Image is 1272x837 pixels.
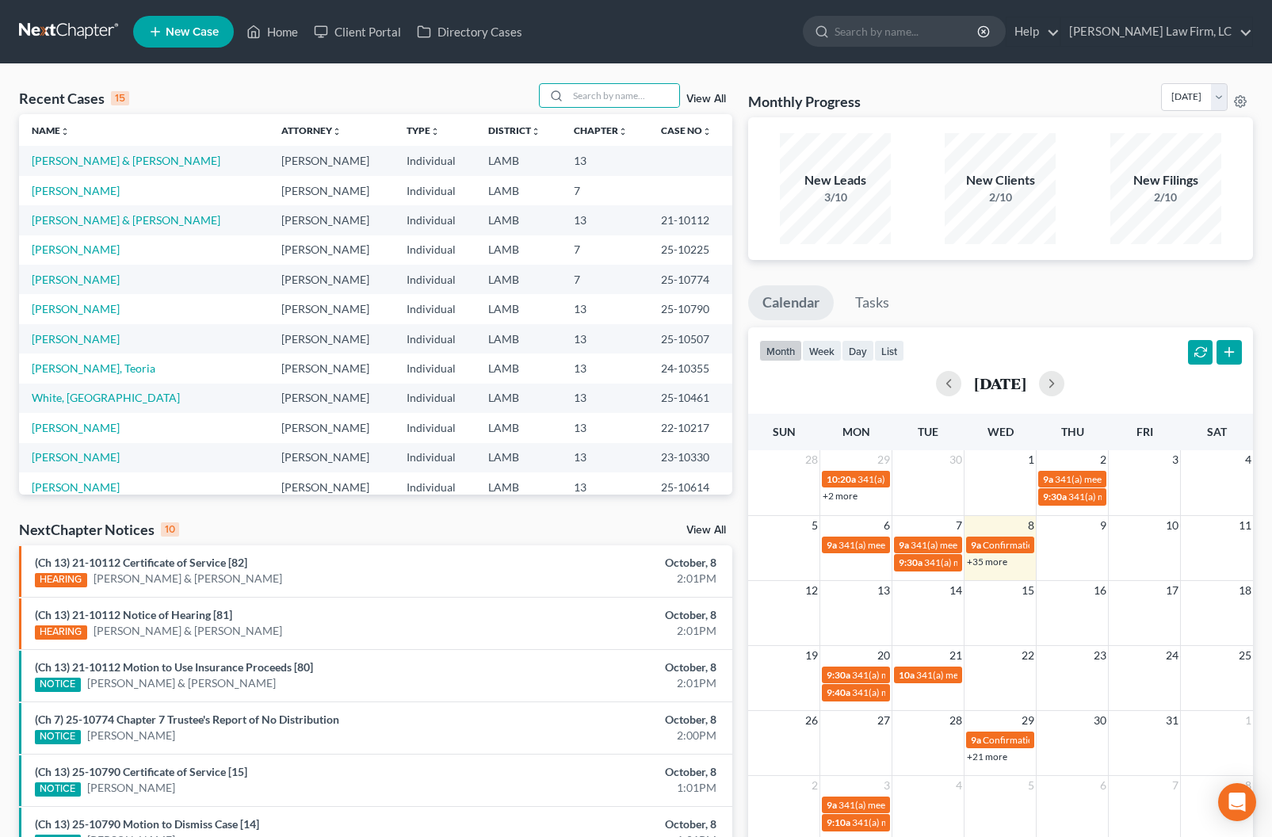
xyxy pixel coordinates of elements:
[32,391,180,404] a: White, [GEOGRAPHIC_DATA]
[804,581,819,600] span: 12
[561,472,648,502] td: 13
[394,472,476,502] td: Individual
[1164,581,1180,600] span: 17
[804,711,819,730] span: 26
[32,480,120,494] a: [PERSON_NAME]
[804,646,819,665] span: 19
[561,384,648,413] td: 13
[332,127,342,136] i: unfold_more
[987,425,1014,438] span: Wed
[748,285,834,320] a: Calendar
[394,176,476,205] td: Individual
[561,265,648,294] td: 7
[60,127,70,136] i: unfold_more
[948,581,964,600] span: 14
[661,124,712,136] a: Case Nounfold_more
[1020,646,1036,665] span: 22
[32,154,220,167] a: [PERSON_NAME] & [PERSON_NAME]
[804,450,819,469] span: 28
[810,516,819,535] span: 5
[1243,711,1253,730] span: 1
[561,443,648,472] td: 13
[1061,425,1084,438] span: Thu
[882,516,892,535] span: 6
[19,520,179,539] div: NextChapter Notices
[780,189,891,205] div: 3/10
[1164,646,1180,665] span: 24
[35,817,259,831] a: (Ch 13) 25-10790 Motion to Dismiss Case [14]
[500,780,716,796] div: 1:01PM
[1098,776,1108,795] span: 6
[842,425,870,438] span: Mon
[32,124,70,136] a: Nameunfold_more
[759,340,802,361] button: month
[488,124,541,136] a: Districtunfold_more
[35,765,247,778] a: (Ch 13) 25-10790 Certificate of Service [15]
[476,146,561,175] td: LAMB
[35,782,81,797] div: NOTICE
[561,205,648,235] td: 13
[269,324,394,354] td: [PERSON_NAME]
[1171,776,1180,795] span: 7
[35,713,339,726] a: (Ch 7) 25-10774 Chapter 7 Trustee's Report of No Distribution
[561,146,648,175] td: 13
[827,539,837,551] span: 9a
[500,728,716,743] div: 2:00PM
[948,711,964,730] span: 28
[648,354,732,383] td: 24-10355
[648,294,732,323] td: 25-10790
[773,425,796,438] span: Sun
[394,294,476,323] td: Individual
[1007,17,1060,46] a: Help
[1092,581,1108,600] span: 16
[948,450,964,469] span: 30
[476,294,561,323] td: LAMB
[394,146,476,175] td: Individual
[568,84,679,107] input: Search by name...
[852,669,1005,681] span: 341(a) meeting for [PERSON_NAME]
[500,659,716,675] div: October, 8
[500,623,716,639] div: 2:01PM
[648,384,732,413] td: 25-10461
[269,354,394,383] td: [PERSON_NAME]
[500,571,716,587] div: 2:01PM
[35,678,81,692] div: NOTICE
[1026,450,1036,469] span: 1
[166,26,219,38] span: New Case
[269,265,394,294] td: [PERSON_NAME]
[269,413,394,442] td: [PERSON_NAME]
[561,413,648,442] td: 13
[35,573,87,587] div: HEARING
[1068,491,1221,503] span: 341(a) meeting for [PERSON_NAME]
[983,734,1163,746] span: Confirmation hearing for [PERSON_NAME]
[686,525,726,536] a: View All
[35,660,313,674] a: (Ch 13) 21-10112 Motion to Use Insurance Proceeds [80]
[19,89,129,108] div: Recent Cases
[648,413,732,442] td: 22-10217
[899,539,909,551] span: 9a
[874,340,904,361] button: list
[1055,473,1208,485] span: 341(a) meeting for [PERSON_NAME]
[835,17,980,46] input: Search by name...
[852,686,1005,698] span: 341(a) meeting for [PERSON_NAME]
[899,556,922,568] span: 9:30a
[827,799,837,811] span: 9a
[531,127,541,136] i: unfold_more
[500,675,716,691] div: 2:01PM
[802,340,842,361] button: week
[394,235,476,265] td: Individual
[827,669,850,681] span: 9:30a
[394,413,476,442] td: Individual
[983,539,1163,551] span: Confirmation hearing for [PERSON_NAME]
[500,555,716,571] div: October, 8
[858,473,1010,485] span: 341(a) meeting for [PERSON_NAME]
[1092,711,1108,730] span: 30
[967,751,1007,762] a: +21 more
[876,450,892,469] span: 29
[1061,17,1252,46] a: [PERSON_NAME] Law Firm, LC
[1164,516,1180,535] span: 10
[648,265,732,294] td: 25-10774
[394,324,476,354] td: Individual
[269,472,394,502] td: [PERSON_NAME]
[648,324,732,354] td: 25-10507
